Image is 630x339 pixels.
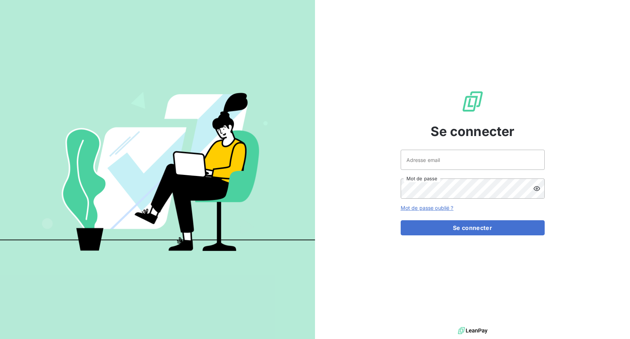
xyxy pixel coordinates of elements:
[431,122,515,141] span: Se connecter
[458,325,487,336] img: logo
[461,90,484,113] img: Logo LeanPay
[401,205,454,211] a: Mot de passe oublié ?
[401,150,545,170] input: placeholder
[401,220,545,235] button: Se connecter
